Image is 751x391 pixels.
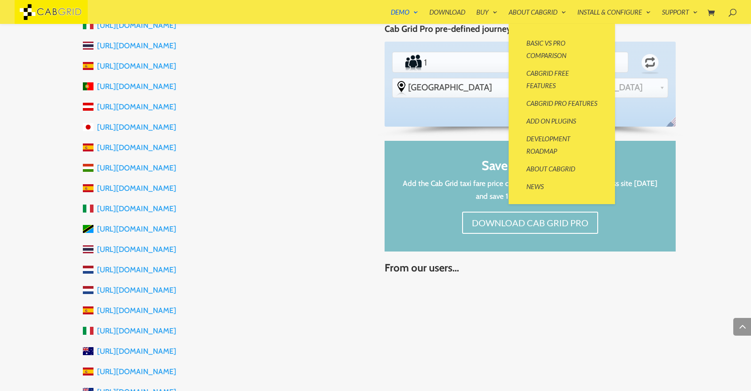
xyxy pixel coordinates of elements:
a: [URL][DOMAIN_NAME] [97,367,176,376]
a: [URL][DOMAIN_NAME] [97,62,176,70]
span: English [664,116,682,135]
a: [URL][DOMAIN_NAME] [97,41,176,50]
a: [URL][DOMAIN_NAME] [97,225,176,233]
a: Buy [476,9,498,24]
a: [URL][DOMAIN_NAME] [97,347,176,356]
a: Install & Configure [577,9,651,24]
label: Number of Passengers [394,54,423,71]
a: CabGrid Free Features [518,64,606,94]
a: [URL][DOMAIN_NAME] [97,82,176,91]
a: [URL][DOMAIN_NAME] [97,306,176,315]
a: [URL][DOMAIN_NAME] [97,286,176,294]
label: Return [633,50,667,75]
a: [URL][DOMAIN_NAME] [97,245,176,254]
h3: From our users… [385,262,676,278]
a: [URL][DOMAIN_NAME] [97,21,176,30]
a: [URL][DOMAIN_NAME] [97,265,176,274]
a: [URL][DOMAIN_NAME] [97,184,176,193]
div: Select the place the starting address falls within [393,78,517,96]
a: [URL][DOMAIN_NAME] [97,123,176,132]
h4: Cab Grid Pro pre-defined journey example… [385,24,676,38]
a: About CabGrid [518,160,606,178]
input: Number of Passengers Number of Passengers [422,54,479,71]
a: [URL][DOMAIN_NAME] [97,326,176,335]
a: Basic vs Pro Comparison [518,34,606,64]
a: [URL][DOMAIN_NAME] [97,143,176,152]
a: Add On Plugins [518,112,606,130]
a: CabGrid Taxi Plugin [15,6,88,15]
p: Add the Cab Grid taxi fare price calculator plugin to your WordPress site [DATE] and save 10% on ... [402,177,658,203]
a: News [518,178,606,195]
span: [GEOGRAPHIC_DATA] [408,82,506,93]
a: [URL][DOMAIN_NAME] [97,163,176,172]
a: Download [429,9,465,24]
a: [URL][DOMAIN_NAME] [97,102,176,111]
a: Development Roadmap [518,130,606,160]
a: Support [662,9,698,24]
a: Demo [391,9,418,24]
a: [URL][DOMAIN_NAME] [97,204,176,213]
h2: Save 10% [DATE] [402,159,658,177]
a: Download Cab Grid Pro [462,212,598,234]
a: CabGrid Pro Features [518,94,606,112]
a: About CabGrid [509,9,566,24]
